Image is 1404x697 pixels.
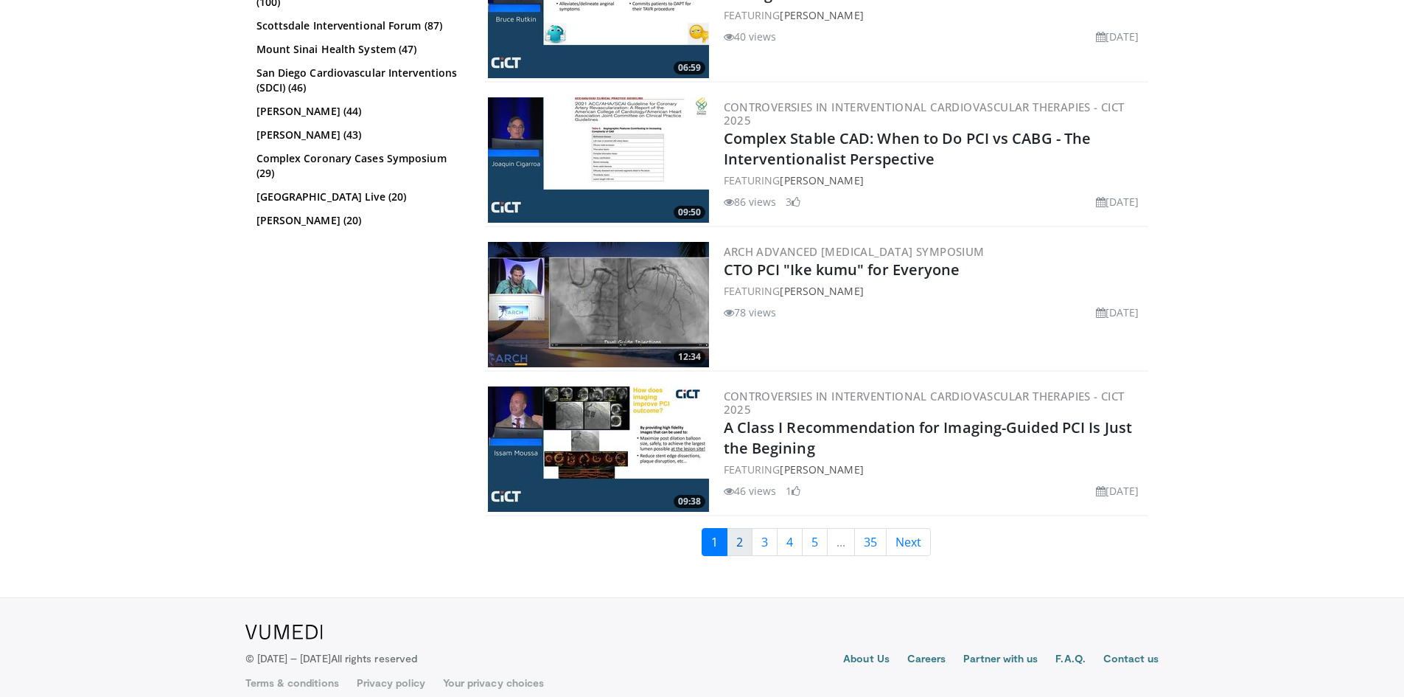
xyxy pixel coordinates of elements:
a: Mount Sinai Health System (47) [256,42,459,57]
a: A Class I Recommendation for Imaging-Guided PCI Is Just the Begining [724,417,1133,458]
a: [PERSON_NAME] (44) [256,104,459,119]
a: 4 [777,528,803,556]
div: FEATURING [724,7,1145,23]
a: Scottsdale Interventional Forum (87) [256,18,459,33]
a: Privacy policy [357,676,425,690]
a: Next [886,528,931,556]
li: 40 views [724,29,777,44]
a: [PERSON_NAME] (20) [256,213,459,228]
li: 1 [786,483,800,499]
a: [PERSON_NAME] (43) [256,128,459,142]
a: 12:34 [488,242,709,367]
a: [PERSON_NAME] [780,8,863,22]
li: [DATE] [1096,194,1139,209]
div: FEATURING [724,283,1145,299]
span: 12:34 [674,350,705,364]
a: Contact us [1103,651,1159,669]
li: 86 views [724,194,777,209]
a: 5 [802,528,828,556]
a: 09:50 [488,97,709,223]
img: VuMedi Logo [245,625,323,639]
li: 46 views [724,483,777,499]
a: Partner with us [963,651,1038,669]
li: 78 views [724,305,777,320]
a: [PERSON_NAME] [780,173,863,187]
img: 82c57d68-c47c-48c9-9839-2413b7dd3155.300x170_q85_crop-smart_upscale.jpg [488,97,709,223]
a: Terms & conditions [245,676,339,690]
a: F.A.Q. [1055,651,1085,669]
a: 2 [727,528,752,556]
a: Controversies in Interventional Cardiovascular Therapies - CICT 2025 [724,100,1125,128]
a: 09:38 [488,386,709,512]
a: Complex Stable CAD: When to Do PCI vs CABG - The Interventionalist Perspective [724,128,1092,169]
a: Complex Coronary Cases Symposium (29) [256,151,459,181]
div: FEATURING [724,173,1145,188]
div: FEATURING [724,462,1145,477]
a: ARCH Advanced [MEDICAL_DATA] Symposium [724,244,985,259]
p: © [DATE] – [DATE] [245,651,418,666]
nav: Search results pages [485,528,1148,556]
span: 09:50 [674,206,705,219]
a: Your privacy choices [443,676,544,690]
span: All rights reserved [331,652,417,665]
a: Controversies in Interventional Cardiovascular Therapies - CICT 2025 [724,389,1125,417]
a: [GEOGRAPHIC_DATA] Live (20) [256,190,459,204]
a: [PERSON_NAME] [780,284,863,298]
a: San Diego Cardiovascular Interventions (SDCI) (46) [256,66,459,95]
a: 1 [702,528,727,556]
li: 3 [786,194,800,209]
img: b1921bc1-0f11-48e9-bac8-cfe3a7d60f34.300x170_q85_crop-smart_upscale.jpg [488,386,709,512]
a: CTO PCI "Ike kumu" for Everyone [724,260,960,280]
li: [DATE] [1096,483,1139,499]
a: About Us [843,651,890,669]
span: 09:38 [674,495,705,508]
a: 3 [752,528,778,556]
a: Careers [907,651,946,669]
a: 35 [854,528,887,556]
span: 06:59 [674,61,705,74]
img: bf1dcb94-eff9-49ac-ad04-0a4f96abc57c.300x170_q85_crop-smart_upscale.jpg [488,242,709,367]
li: [DATE] [1096,29,1139,44]
li: [DATE] [1096,305,1139,320]
a: [PERSON_NAME] [780,462,863,476]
